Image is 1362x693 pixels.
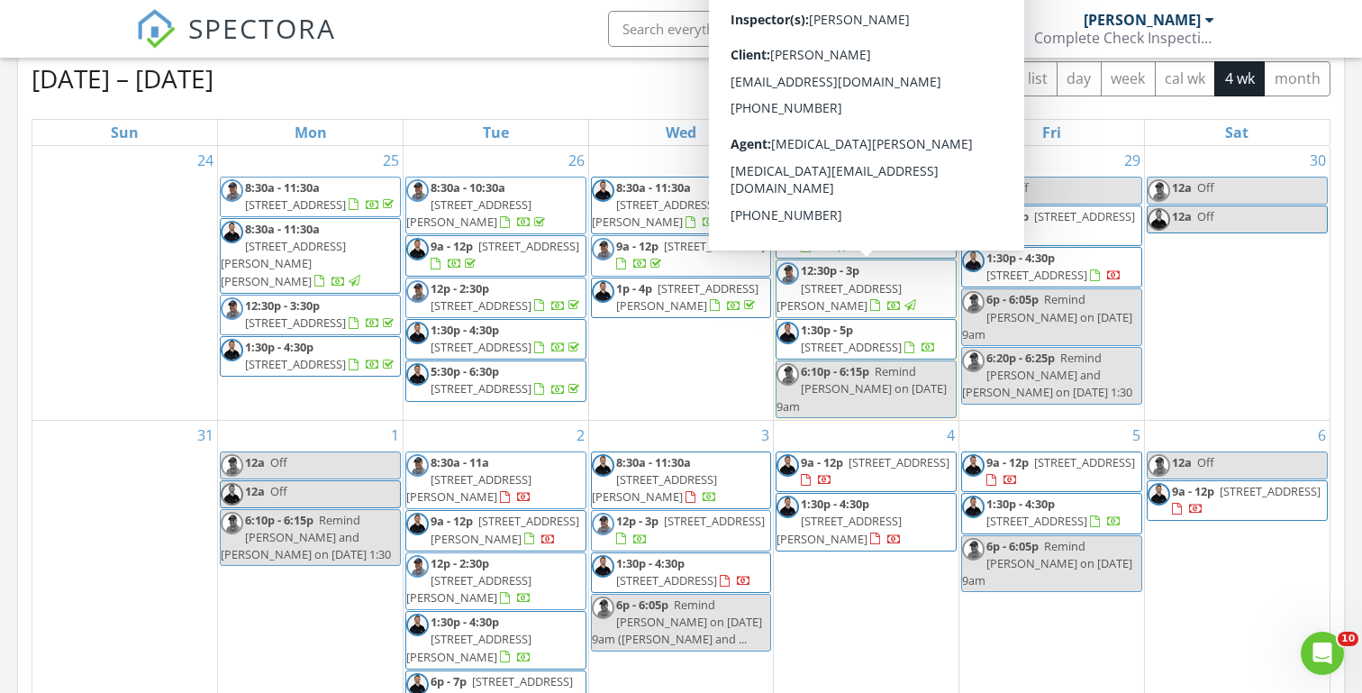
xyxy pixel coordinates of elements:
span: 9a - 12p [1172,483,1214,499]
a: 8:30a - 11:30a [STREET_ADDRESS][PERSON_NAME] [592,179,734,230]
img: steve_complete_check_3.jpg [406,363,429,386]
button: 4 wk [1214,61,1265,96]
a: SPECTORA [136,24,336,62]
img: steve_complete_check_3.jpg [776,221,799,243]
img: steve_complete_check_3.jpg [592,179,614,202]
a: 1p - 4p [STREET_ADDRESS][PERSON_NAME] [616,280,758,314]
a: 1:30p - 4:30p [STREET_ADDRESS][PERSON_NAME] [776,496,902,546]
img: steve_complete_check_3.jpg [962,250,985,272]
span: 8:30a - 10:30a [431,179,505,196]
span: [STREET_ADDRESS][PERSON_NAME] [776,513,902,546]
span: 12a [245,483,265,499]
img: michael_hasson_boise_id_home_inspector.jpg [221,512,243,534]
a: 9a - 12p [STREET_ADDRESS] [1172,483,1321,516]
span: Remind [PERSON_NAME] on [DATE] 9am [962,538,1132,588]
a: 1:30p - 4:30p [STREET_ADDRESS] [431,322,583,355]
a: 1:30p - 4:30p [STREET_ADDRESS] [591,552,772,593]
span: [STREET_ADDRESS] [664,238,765,254]
button: Next [965,60,1007,97]
span: 6:20p - 6:25p [986,350,1055,366]
span: 1:30p - 5p [801,322,853,338]
a: 8:30a - 11a [STREET_ADDRESS][PERSON_NAME] [405,451,586,510]
a: Go to September 1, 2025 [387,421,403,450]
a: 5:30p - 6:30p [STREET_ADDRESS] [405,360,586,401]
img: steve_complete_check_3.jpg [776,322,799,344]
img: michael_hasson_boise_id_home_inspector.jpg [406,555,429,578]
img: steve_complete_check_3.jpg [592,280,614,303]
span: 9a - 12p [431,513,473,529]
span: [STREET_ADDRESS] [801,339,902,355]
img: michael_hasson_boise_id_home_inspector.jpg [406,179,429,202]
span: 12a [245,454,265,470]
img: steve_complete_check_3.jpg [406,238,429,260]
a: 12p - 2:30p [STREET_ADDRESS] [431,280,583,314]
a: 9a - 12p [STREET_ADDRESS] [431,238,579,271]
span: 8:30a - 11:30a [245,179,320,196]
span: 8:30a - 11:30a [616,454,691,470]
span: [STREET_ADDRESS] [431,339,531,355]
a: 1:30p - 4:30p [STREET_ADDRESS] [220,336,401,377]
span: 12a [1172,454,1192,470]
img: michael_hasson_boise_id_home_inspector.jpg [962,538,985,561]
span: 6p - 6:05p [616,597,668,613]
a: 1:30p - 4:30p [STREET_ADDRESS] [405,319,586,360]
span: 8:30a - 11:30a [245,221,320,237]
span: [STREET_ADDRESS][PERSON_NAME] [801,179,949,213]
img: steve_complete_check_3.jpg [592,555,614,578]
a: 8:30a - 11:30a [STREET_ADDRESS] [245,179,397,213]
span: 6p - 6:05p [986,538,1039,554]
a: Go to August 31, 2025 [194,421,217,450]
span: Off [1012,179,1029,196]
a: Go to September 3, 2025 [758,421,773,450]
a: 9a - 12p [STREET_ADDRESS][PERSON_NAME] [431,513,579,546]
span: [STREET_ADDRESS] [986,267,1087,283]
img: steve_complete_check_3.jpg [962,496,985,518]
a: 12p - 2:30p [STREET_ADDRESS] [405,278,586,318]
span: [STREET_ADDRESS] [664,513,765,529]
img: steve_complete_check_3.jpg [406,513,429,535]
span: 8:30a - 11a [431,454,489,470]
span: [STREET_ADDRESS][PERSON_NAME] [406,196,531,230]
iframe: Intercom live chat [1301,632,1344,675]
div: [PERSON_NAME] [1084,11,1201,29]
span: 12a [986,179,1006,196]
a: Monday [291,120,331,145]
span: [STREET_ADDRESS] [245,315,346,331]
span: 1:30p - 4:30p [616,555,685,571]
img: michael_hasson_boise_id_home_inspector.jpg [221,179,243,202]
img: steve_complete_check_3.jpg [776,454,799,477]
span: 9a - 12p [986,454,1029,470]
span: 12p - 3p [616,513,658,529]
button: week [1101,61,1156,96]
span: [STREET_ADDRESS] [478,238,579,254]
a: 9a - 12p [STREET_ADDRESS] [961,205,1142,246]
span: Remind [PERSON_NAME] and [PERSON_NAME] on [DATE] 1:30 [962,350,1132,400]
div: Complete Check Inspections, LLC [1034,29,1214,47]
a: Go to August 30, 2025 [1306,146,1330,175]
span: [STREET_ADDRESS] [849,454,949,470]
span: Remind [PERSON_NAME] on [DATE] 9am ([PERSON_NAME] and ... [592,597,762,647]
span: Off [1197,208,1214,224]
span: 1:30p - 4:30p [801,496,869,512]
a: Saturday [1221,120,1252,145]
img: steve_complete_check_3.jpg [592,454,614,477]
a: 9a - 12p [STREET_ADDRESS][PERSON_NAME] [801,179,949,213]
td: Go to August 28, 2025 [774,146,959,421]
img: michael_hasson_boise_id_home_inspector.jpg [592,597,614,619]
a: 8:30a - 10:30a [STREET_ADDRESS][PERSON_NAME] [406,179,549,230]
span: SPECTORA [188,9,336,47]
img: The Best Home Inspection Software - Spectora [136,9,176,49]
a: 8:30a - 11:30a [STREET_ADDRESS] [220,177,401,217]
td: Go to August 26, 2025 [403,146,588,421]
img: steve_complete_check_3.jpg [221,483,243,506]
button: Previous [923,60,966,97]
a: Go to August 24, 2025 [194,146,217,175]
a: 12p - 3p [STREET_ADDRESS] [616,513,765,546]
a: 9a - 12p [STREET_ADDRESS] [1147,480,1328,521]
span: Remind [PERSON_NAME] on [DATE] 9am [962,291,1132,342]
a: 1:30p - 4:30p [STREET_ADDRESS][PERSON_NAME] [405,611,586,670]
span: 9a - 12p [616,238,658,254]
span: [STREET_ADDRESS][PERSON_NAME][PERSON_NAME] [221,238,346,288]
span: 12p - 2:30p [431,280,489,296]
img: michael_hasson_boise_id_home_inspector.jpg [776,262,799,285]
